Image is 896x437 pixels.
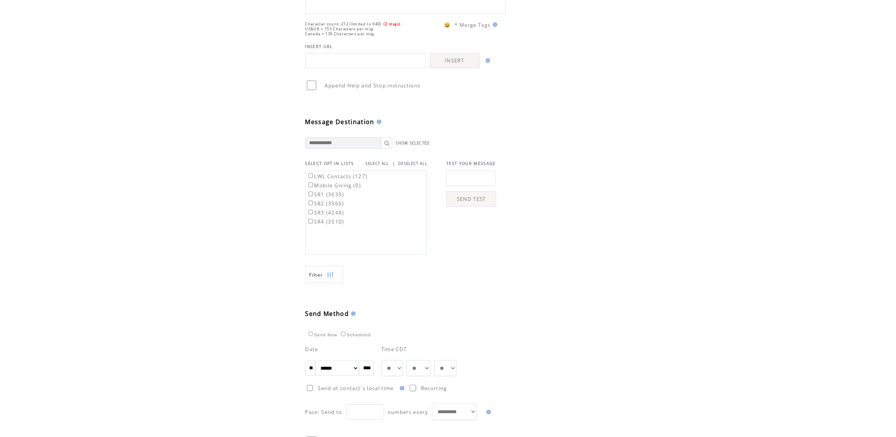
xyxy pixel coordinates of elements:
[305,118,374,126] span: Message Destination
[366,161,389,166] a: SELECT ALL
[305,266,343,283] a: Filter
[309,272,323,278] span: Show filters
[396,141,430,146] a: SHOW SELECTED
[444,22,451,28] span: 😀
[341,331,346,336] input: Scheduled
[398,386,404,390] img: help.gif
[421,385,447,392] span: Recurring
[305,26,374,31] span: US&UK = 153 Characters per msg
[305,22,382,26] span: Character count: 212 (limited to 640)
[305,409,342,415] span: Pace: Send to
[374,120,381,124] img: help.gif
[491,22,497,27] img: help.gif
[392,160,395,167] span: |
[484,410,491,414] img: help.gif
[483,58,490,63] img: help.gif
[327,266,334,283] img: filters.png
[307,191,344,198] label: SR1 (3635)
[318,385,393,392] span: Send at contact`s local time
[307,182,361,189] label: Mobile Giving (0)
[388,409,428,415] span: numbers every
[325,82,421,89] span: Append Help and Stop instructions
[307,173,368,180] label: LWL Contacts (127)
[307,200,344,207] label: SR2 (3566)
[305,44,333,49] span: INSERT URL
[305,31,374,36] span: Canada = 136 Characters per msg
[306,333,337,337] label: Send Now
[305,346,318,353] span: Date
[455,22,491,28] span: * Merge Tags
[308,331,313,336] input: Send Now
[307,209,344,216] label: SR3 (4248)
[446,161,496,166] span: TEST YOUR MESSAGE
[349,311,356,316] img: help.gif
[430,53,480,68] a: INSERT
[308,173,313,178] input: LWL Contacts (127)
[305,161,354,166] span: SELECT OPT-IN LISTS
[381,346,407,353] span: Time CDT
[308,182,313,187] input: Mobile Giving (0)
[384,22,401,26] span: (2 msgs)
[308,210,313,215] input: SR3 (4248)
[307,218,344,225] label: SR4 (3510)
[308,191,313,196] input: SR1 (3635)
[398,161,427,166] a: DESELECT ALL
[446,191,496,207] a: SEND TEST
[308,201,313,205] input: SR2 (3566)
[305,309,349,318] span: Send Method
[339,333,371,337] label: Scheduled
[308,219,313,224] input: SR4 (3510)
